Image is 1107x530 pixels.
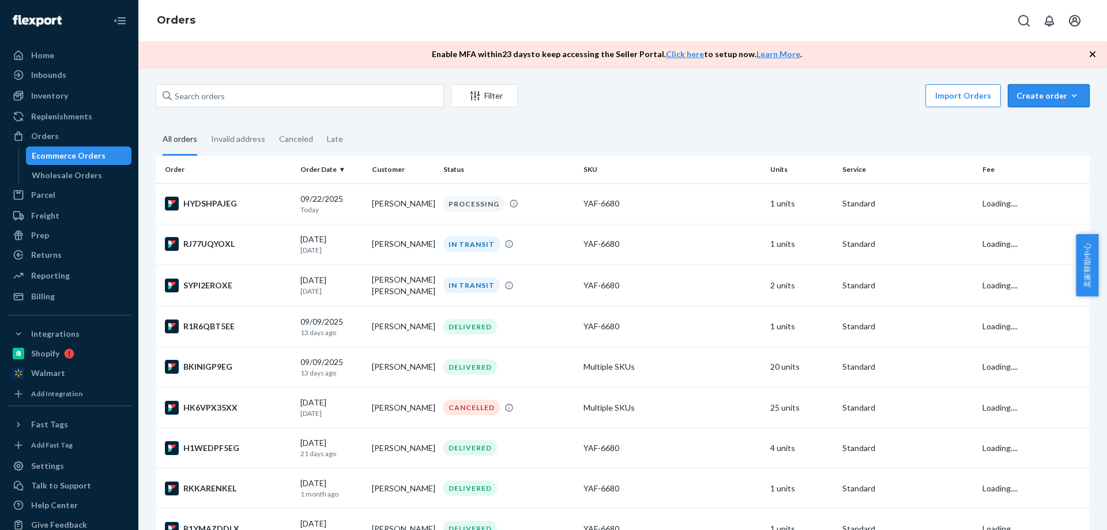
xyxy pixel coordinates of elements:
div: DELIVERED [443,319,497,334]
a: Billing [7,287,131,306]
div: Wholesale Orders [32,170,102,181]
td: Multiple SKUs [579,347,766,387]
div: YAF-6680 [583,280,761,291]
td: [PERSON_NAME] [367,468,439,509]
td: 20 units [766,347,837,387]
td: [PERSON_NAME] [PERSON_NAME] [367,264,439,306]
a: Prep [7,226,131,245]
p: Standard [842,442,973,454]
p: Standard [842,483,973,494]
div: R1R6QBT5EE [165,319,291,333]
div: Canceled [279,124,313,154]
td: Loading.... [978,428,1090,468]
div: Filter [451,90,517,102]
div: DELIVERED [443,440,497,456]
div: RJ77UQYOXL [165,237,291,251]
td: Loading.... [978,264,1090,306]
p: 21 days ago [300,449,363,458]
div: Inventory [31,90,68,102]
a: Add Integration [7,387,131,401]
a: Inventory [7,87,131,105]
td: [PERSON_NAME] [367,306,439,347]
div: Create order [1016,90,1081,102]
div: IN TRANSIT [443,277,500,293]
div: YAF-6680 [583,198,761,209]
div: Add Fast Tag [31,440,73,450]
a: Learn More [756,49,800,59]
p: Standard [842,361,973,373]
div: Talk to Support [31,480,91,491]
td: [PERSON_NAME] [367,428,439,468]
th: Status [439,156,579,183]
th: SKU [579,156,766,183]
div: 09/22/2025 [300,193,363,215]
a: Wholesale Orders [26,166,132,185]
th: Order [156,156,296,183]
button: Open account menu [1063,9,1086,32]
div: [DATE] [300,478,363,499]
button: Create order [1008,84,1090,107]
div: CANCELLED [443,400,500,415]
button: Fast Tags [7,415,131,434]
a: Add Fast Tag [7,438,131,452]
div: Inbounds [31,69,66,81]
div: PROCESSING [443,196,504,212]
div: Walmart [31,367,65,379]
td: 4 units [766,428,837,468]
a: Orders [157,14,195,27]
td: [PERSON_NAME] [367,388,439,428]
td: [PERSON_NAME] [367,183,439,224]
p: 1 month ago [300,489,363,499]
div: YAF-6680 [583,483,761,494]
div: BKINIGP9EG [165,360,291,374]
a: Orders [7,127,131,145]
div: 09/09/2025 [300,316,363,337]
div: 09/09/2025 [300,356,363,378]
div: Fast Tags [31,419,68,430]
a: Shopify [7,344,131,363]
div: SYPI2EROXE [165,279,291,292]
div: DELIVERED [443,359,497,375]
a: Settings [7,457,131,475]
div: Returns [31,249,62,261]
td: 1 units [766,224,837,264]
p: 13 days ago [300,368,363,378]
img: Flexport logo [13,15,62,27]
button: Open notifications [1038,9,1061,32]
div: Billing [31,291,55,302]
button: 卖家帮助中心 [1076,234,1098,296]
div: Home [31,50,54,61]
div: Freight [31,210,59,221]
div: All orders [163,124,197,156]
div: Prep [31,230,49,241]
div: H1WEDPF5EG [165,441,291,455]
td: 1 units [766,306,837,347]
th: Units [766,156,837,183]
td: Loading.... [978,306,1090,347]
td: Multiple SKUs [579,388,766,428]
p: Standard [842,402,973,414]
td: [PERSON_NAME] [367,347,439,387]
div: [DATE] [300,397,363,418]
div: Replenishments [31,111,92,122]
button: Close Navigation [108,9,131,32]
div: DELIVERED [443,480,497,496]
td: Loading.... [978,468,1090,509]
ol: breadcrumbs [148,4,205,37]
button: Integrations [7,325,131,343]
div: HK6VPX35XX [165,401,291,415]
p: [DATE] [300,286,363,296]
div: Help Center [31,499,78,511]
a: Replenishments [7,107,131,126]
td: 2 units [766,264,837,306]
a: Click here [666,49,704,59]
p: Standard [842,280,973,291]
a: Returns [7,246,131,264]
div: YAF-6680 [583,442,761,454]
input: Search orders [156,84,444,107]
th: Service [838,156,978,183]
div: Invalid address [211,124,265,154]
div: Ecommerce Orders [32,150,106,161]
p: [DATE] [300,245,363,255]
div: Late [327,124,343,154]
